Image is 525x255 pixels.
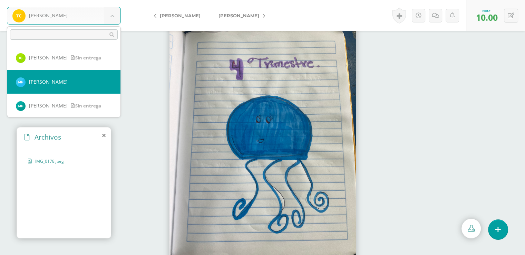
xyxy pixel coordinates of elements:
span: [PERSON_NAME] [29,78,68,85]
img: e51b7200722e06f9c879d5346eab75b5.png [16,77,26,87]
img: 8559bb1d6c1b20b8e8e19e400794dd0d.png [16,53,26,63]
span: Sin entrega [71,103,101,109]
span: Sin entrega [71,55,101,61]
span: [PERSON_NAME] [29,54,68,61]
img: 706b2c6157849ac68142295ca0a1c64c.png [16,101,26,111]
span: [PERSON_NAME] [29,102,68,109]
